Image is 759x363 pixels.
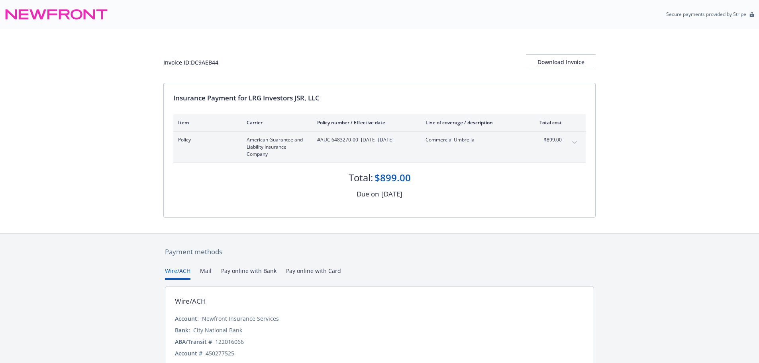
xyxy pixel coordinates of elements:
div: Insurance Payment for LRG Investors JSR, LLC [173,93,586,103]
button: Mail [200,267,212,280]
div: Bank: [175,326,190,334]
span: American Guarantee and Liability Insurance Company [247,136,304,158]
div: Download Invoice [526,55,596,70]
span: Commercial Umbrella [426,136,519,143]
button: Pay online with Bank [221,267,277,280]
div: Invoice ID: DC9AEB44 [163,58,218,67]
div: [DATE] [381,189,402,199]
div: ABA/Transit # [175,337,212,346]
span: Policy [178,136,234,143]
div: Line of coverage / description [426,119,519,126]
div: 122016066 [215,337,244,346]
div: PolicyAmerican Guarantee and Liability Insurance Company#AUC 6483270-00- [DATE]-[DATE]Commercial ... [173,131,586,163]
div: Payment methods [165,247,594,257]
p: Secure payments provided by Stripe [666,11,746,18]
div: Item [178,119,234,126]
button: Wire/ACH [165,267,190,280]
div: Wire/ACH [175,296,206,306]
span: $899.00 [532,136,562,143]
div: 450277525 [206,349,234,357]
button: expand content [568,136,581,149]
div: Carrier [247,119,304,126]
div: $899.00 [375,171,411,184]
div: Due on [357,189,379,199]
div: Account: [175,314,199,323]
div: City National Bank [193,326,242,334]
div: Account # [175,349,202,357]
div: Newfront Insurance Services [202,314,279,323]
div: Policy number / Effective date [317,119,413,126]
button: Pay online with Card [286,267,341,280]
div: Total cost [532,119,562,126]
div: Total: [349,171,373,184]
button: Download Invoice [526,54,596,70]
span: #AUC 6483270-00 - [DATE]-[DATE] [317,136,413,143]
